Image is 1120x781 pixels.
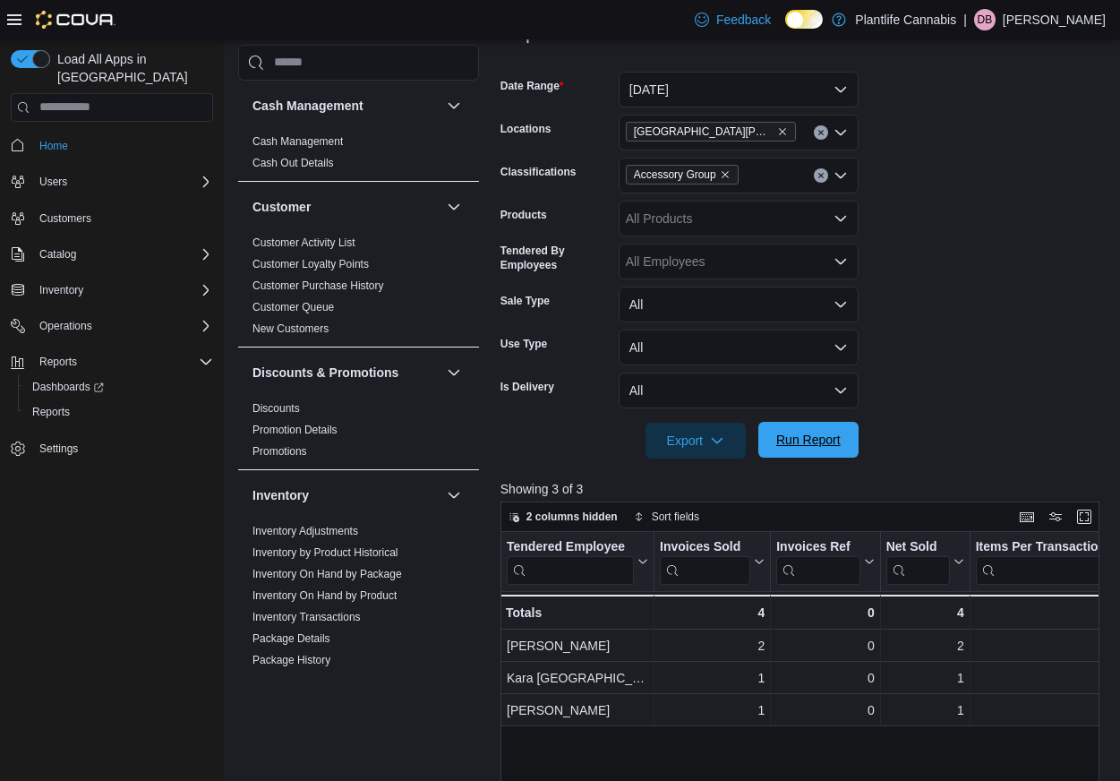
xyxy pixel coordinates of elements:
span: Inventory Adjustments [252,524,358,538]
span: Customer Activity List [252,236,355,250]
button: Inventory [252,486,440,504]
span: Reports [25,401,213,423]
button: Inventory [32,279,90,301]
h3: Customer [252,198,311,216]
button: Reports [4,349,220,374]
span: Dark Mode [785,29,786,30]
button: Open list of options [834,254,848,269]
span: Operations [39,319,92,333]
button: Reports [32,351,84,373]
label: Products [500,208,547,222]
span: Customer Queue [252,300,334,314]
button: Remove Accessory Group from selection in this group [720,169,731,180]
div: 1 [886,667,964,689]
button: Operations [4,313,220,339]
span: Catalog [32,244,213,265]
button: Run Report [758,422,859,458]
span: Promotion Details [252,423,338,437]
a: Customer Loyalty Points [252,258,369,270]
button: Home [4,133,220,159]
span: [GEOGRAPHIC_DATA][PERSON_NAME][GEOGRAPHIC_DATA] [634,123,774,141]
span: Inventory Transactions [252,610,361,624]
button: Operations [32,315,99,337]
span: Run Report [776,431,841,449]
div: Items Per Transaction [975,538,1116,584]
div: [PERSON_NAME] [507,699,648,721]
a: Customers [32,208,98,229]
a: Cash Management [252,135,343,148]
span: Accessory Group [626,165,739,185]
div: 0 [776,699,874,721]
label: Date Range [500,79,564,93]
span: Reports [32,351,213,373]
span: Home [32,134,213,157]
span: Promotions [252,444,307,459]
label: Use Type [500,337,547,351]
div: Invoices Ref [776,538,859,584]
span: Users [32,171,213,193]
button: Reports [18,399,220,425]
span: Dashboards [32,380,104,394]
span: Inventory On Hand by Package [252,567,402,581]
button: Keyboard shortcuts [1016,506,1038,528]
button: Tendered Employee [507,538,648,584]
button: Discounts & Promotions [252,364,440,382]
button: Remove Fort McMurray - Stoney Creek from selection in this group [777,126,788,137]
a: New Customers [252,322,329,335]
span: Customer Loyalty Points [252,257,369,271]
p: Plantlife Cannabis [855,9,956,30]
div: [PERSON_NAME] [507,635,648,657]
span: 2 columns hidden [526,510,618,524]
span: Dashboards [25,376,213,398]
button: Users [32,171,74,193]
span: Load All Apps in [GEOGRAPHIC_DATA] [50,50,213,86]
label: Is Delivery [500,380,554,394]
label: Tendered By Employees [500,244,611,272]
button: Invoices Ref [776,538,874,584]
div: 2 [886,635,964,657]
span: Reports [39,355,77,369]
button: 2 columns hidden [501,506,625,528]
span: New Customers [252,322,329,336]
span: Accessory Group [634,166,716,184]
a: Inventory Transactions [252,611,361,623]
div: 0 [776,602,874,623]
span: Package History [252,653,330,667]
div: Items Per Transaction [975,538,1116,555]
button: Users [4,169,220,194]
div: Discounts & Promotions [238,398,479,469]
button: Customer [252,198,440,216]
span: Discounts [252,401,300,416]
p: | [963,9,967,30]
nav: Complex example [11,125,213,509]
span: Operations [32,315,213,337]
a: Inventory On Hand by Package [252,568,402,580]
span: Catalog [39,247,76,262]
div: Net Sold [885,538,949,555]
div: Customer [238,232,479,347]
span: Package Details [252,631,330,646]
button: Inventory [4,278,220,303]
a: Customer Queue [252,301,334,313]
button: Export [645,423,746,459]
a: Settings [32,438,85,459]
span: Reports [32,405,70,419]
div: Tendered Employee [507,538,634,555]
a: Feedback [688,2,778,38]
h3: Discounts & Promotions [252,364,398,382]
button: All [619,373,859,408]
div: Inventory [238,520,479,764]
a: Dashboards [25,376,111,398]
button: Inventory [443,485,465,506]
button: Enter fullscreen [1073,506,1095,528]
button: Invoices Sold [660,538,765,584]
span: Customer Purchase History [252,279,384,293]
span: Users [39,175,67,189]
span: Cash Management [252,134,343,149]
span: Customers [39,211,91,226]
span: Feedback [716,11,771,29]
a: Promotions [252,445,307,458]
a: Dashboards [18,374,220,399]
span: Inventory On Hand by Product [252,588,397,603]
button: Settings [4,435,220,461]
